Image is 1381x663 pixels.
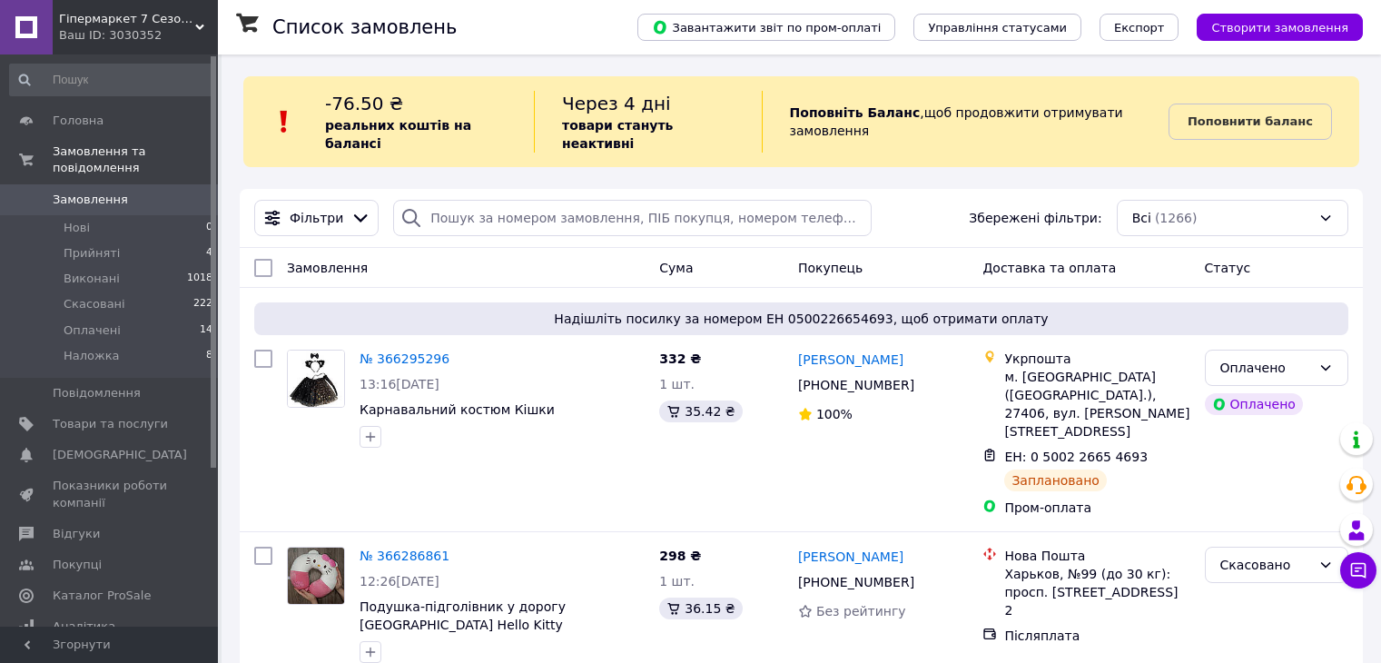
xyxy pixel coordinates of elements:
div: , щоб продовжити отримувати замовлення [762,91,1169,153]
button: Завантажити звіт по пром-оплаті [637,14,895,41]
span: Фільтри [290,209,343,227]
span: Доставка та оплата [982,261,1116,275]
img: Фото товару [288,351,344,407]
span: Покупці [53,557,102,573]
span: Товари та послуги [53,416,168,432]
span: 298 ₴ [659,549,701,563]
span: Створити замовлення [1211,21,1348,35]
span: Аналітика [53,618,115,635]
a: [PERSON_NAME] [798,548,903,566]
span: 222 [193,296,212,312]
span: Без рейтингу [816,604,906,618]
div: Післяплата [1004,627,1189,645]
span: Нові [64,220,90,236]
span: 1 шт. [659,574,695,589]
span: Замовлення та повідомлення [53,143,218,176]
div: м. [GEOGRAPHIC_DATA] ([GEOGRAPHIC_DATA].), 27406, вул. [PERSON_NAME][STREET_ADDRESS] [1004,368,1189,440]
a: № 366295296 [360,351,449,366]
span: (1266) [1155,211,1198,225]
a: Фото товару [287,350,345,408]
span: Гіпермаркет 7 Сезонів [59,11,195,27]
span: Збережені фільтри: [969,209,1101,227]
span: Головна [53,113,104,129]
span: Управління статусами [928,21,1067,35]
div: Пром-оплата [1004,499,1189,517]
div: Харьков, №99 (до 30 кг): просп. [STREET_ADDRESS] 2 [1004,565,1189,619]
span: Надішліть посилку за номером ЕН 0500226654693, щоб отримати оплату [261,310,1341,328]
span: 13:16[DATE] [360,377,439,391]
img: :exclamation: [271,108,298,135]
a: Поповнити баланс [1169,104,1332,140]
span: Експорт [1114,21,1165,35]
span: 14 [200,322,212,339]
div: Ваш ID: 3030352 [59,27,218,44]
span: Наложка [64,348,120,364]
span: 1018 [187,271,212,287]
span: 4 [206,245,212,262]
button: Чат з покупцем [1340,552,1376,589]
b: Поповнити баланс [1188,114,1313,128]
div: 35.42 ₴ [659,401,742,422]
div: 36.15 ₴ [659,598,742,619]
span: 0 [206,220,212,236]
span: 1 шт. [659,377,695,391]
span: Cума [659,261,693,275]
a: № 366286861 [360,549,449,563]
span: Виконані [64,271,120,287]
span: Всі [1132,209,1151,227]
span: Повідомлення [53,385,141,401]
button: Створити замовлення [1197,14,1363,41]
a: Фото товару [287,547,345,605]
span: 12:26[DATE] [360,574,439,589]
input: Пошук [9,64,214,96]
div: Заплановано [1004,470,1107,491]
b: реальних коштів на балансі [325,118,471,151]
a: Подушка-підголівник у дорогу [GEOGRAPHIC_DATA] Hello Kitty [360,599,566,632]
span: Прийняті [64,245,120,262]
span: Замовлення [53,192,128,208]
span: Замовлення [287,261,368,275]
button: Управління статусами [913,14,1081,41]
div: Оплачено [1205,393,1303,415]
span: [DEMOGRAPHIC_DATA] [53,447,187,463]
a: [PERSON_NAME] [798,351,903,369]
span: Скасовані [64,296,125,312]
span: 8 [206,348,212,364]
span: Оплачені [64,322,121,339]
h1: Список замовлень [272,16,457,38]
span: Через 4 дні [562,93,671,114]
div: Скасовано [1220,555,1311,575]
span: Каталог ProSale [53,588,151,604]
span: Завантажити звіт по пром-оплаті [652,19,881,35]
img: Фото товару [288,548,344,604]
b: Поповніть Баланс [790,105,921,120]
span: Покупець [798,261,863,275]
span: 332 ₴ [659,351,701,366]
div: [PHONE_NUMBER] [794,372,918,398]
span: Відгуки [53,526,100,542]
span: Показники роботи компанії [53,478,168,510]
input: Пошук за номером замовлення, ПІБ покупця, номером телефону, Email, номером накладної [393,200,872,236]
div: Нова Пошта [1004,547,1189,565]
span: -76.50 ₴ [325,93,403,114]
b: товари стануть неактивні [562,118,673,151]
span: 100% [816,407,853,421]
span: Статус [1205,261,1251,275]
a: Карнавальний костюм Кішки [360,402,555,417]
span: ЕН: 0 5002 2665 4693 [1004,450,1148,464]
button: Експорт [1100,14,1179,41]
div: Укрпошта [1004,350,1189,368]
a: Створити замовлення [1179,19,1363,34]
div: [PHONE_NUMBER] [794,569,918,595]
div: Оплачено [1220,358,1311,378]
